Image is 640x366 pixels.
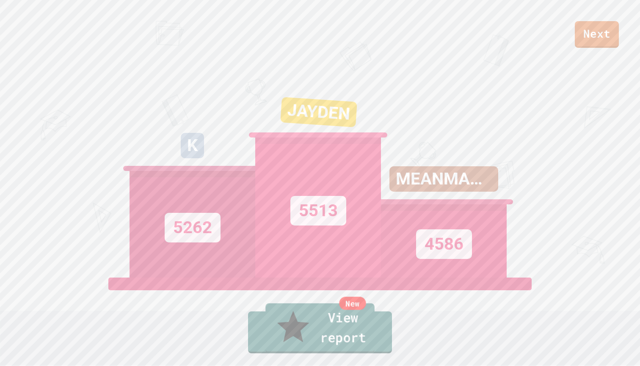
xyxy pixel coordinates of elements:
a: View report [265,303,375,353]
div: JAYDEN [280,97,357,127]
div: New [339,297,366,310]
div: 5513 [290,196,346,226]
div: MEANMANTRA [389,166,498,192]
div: 4586 [416,229,472,259]
div: K [181,133,204,158]
a: Next [575,21,619,48]
div: 5262 [165,213,221,242]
